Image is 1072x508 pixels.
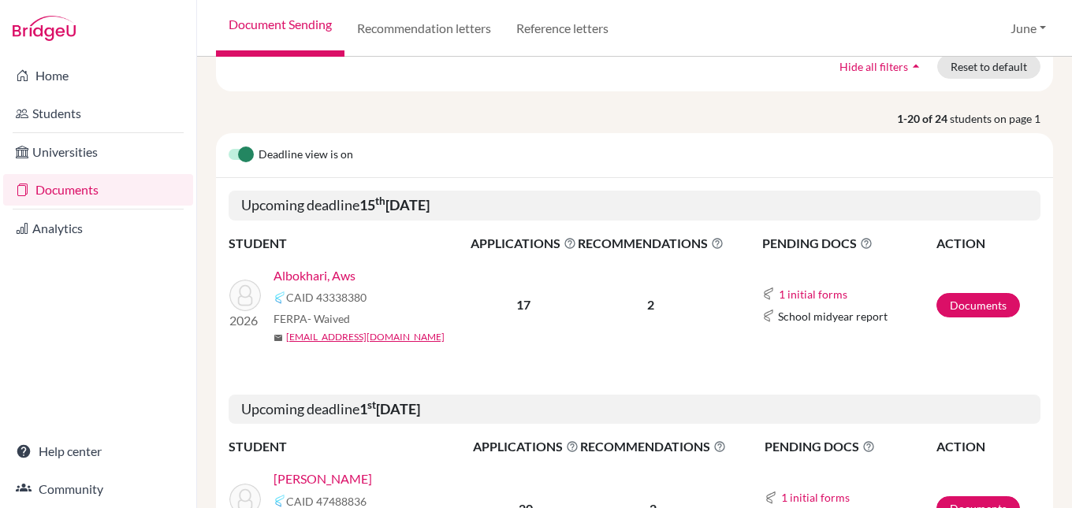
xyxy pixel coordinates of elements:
b: 1 [DATE] [359,400,420,417]
p: 2 [578,295,724,314]
th: STUDENT [229,233,470,254]
h5: Upcoming deadline [229,191,1040,221]
img: Common App logo [765,491,777,504]
img: Bridge-U [13,16,76,41]
img: Albokhari, Aws [229,280,261,311]
th: ACTION [936,436,1040,457]
b: 17 [516,297,530,312]
h5: Upcoming deadline [229,395,1040,425]
span: RECOMMENDATIONS [580,437,726,456]
i: arrow_drop_up [908,58,924,74]
a: Help center [3,436,193,467]
p: 2026 [229,311,261,330]
a: Analytics [3,213,193,244]
img: Common App logo [762,310,775,322]
img: Common App logo [762,287,775,300]
span: FERPA [274,310,350,327]
a: Universities [3,136,193,168]
span: APPLICATIONS [473,437,579,456]
a: Documents [936,293,1020,317]
a: Home [3,60,193,91]
span: Hide all filters [839,60,908,73]
span: students on page 1 [950,110,1053,127]
a: Albokhari, Aws [274,266,355,285]
button: June [1003,13,1053,43]
span: mail [274,333,283,343]
a: Community [3,473,193,505]
span: RECOMMENDATIONS [578,234,724,253]
sup: st [367,399,376,411]
img: Common App logo [274,495,286,507]
span: CAID 43338380 [286,289,367,306]
th: ACTION [936,233,1041,254]
span: PENDING DOCS [762,234,935,253]
a: [EMAIL_ADDRESS][DOMAIN_NAME] [286,330,445,344]
span: PENDING DOCS [765,437,935,456]
span: - Waived [307,312,350,325]
span: APPLICATIONS [471,234,576,253]
a: Students [3,98,193,129]
strong: 1-20 of 24 [897,110,950,127]
span: Deadline view is on [259,146,353,165]
span: School midyear report [778,308,888,324]
sup: th [375,195,385,207]
button: Reset to default [937,54,1040,79]
button: Hide all filtersarrow_drop_up [826,54,937,79]
img: Common App logo [274,291,286,304]
b: 15 [DATE] [359,196,430,213]
th: STUDENT [229,436,472,457]
button: 1 initial forms [780,488,851,506]
a: Documents [3,174,193,206]
a: [PERSON_NAME] [274,469,372,488]
button: 1 initial forms [778,285,848,303]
